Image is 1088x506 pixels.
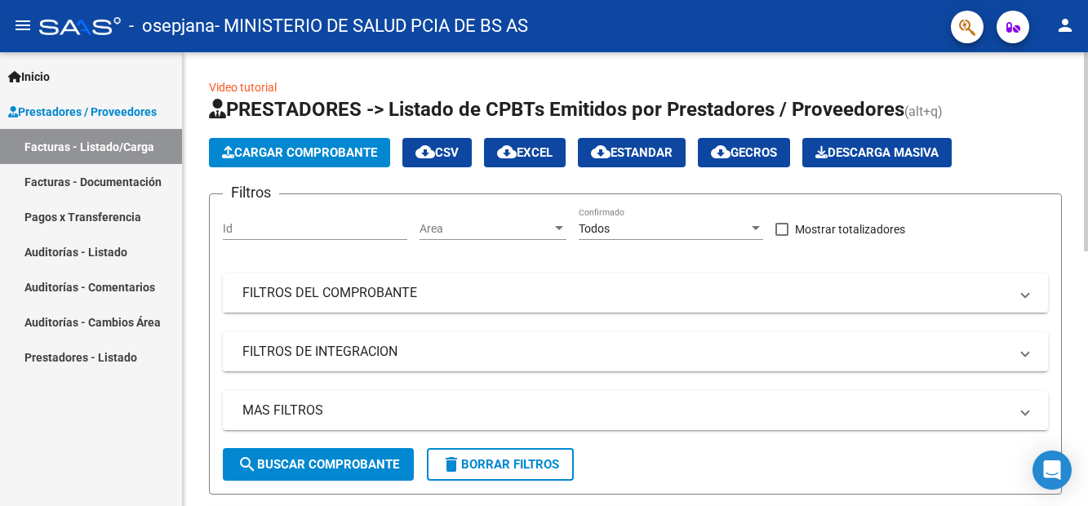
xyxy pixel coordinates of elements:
[591,145,673,160] span: Estandar
[8,68,50,86] span: Inicio
[8,103,157,121] span: Prestadores / Proveedores
[242,402,1009,419] mat-panel-title: MAS FILTROS
[711,142,731,162] mat-icon: cloud_download
[591,142,611,162] mat-icon: cloud_download
[415,145,459,160] span: CSV
[242,284,1009,302] mat-panel-title: FILTROS DEL COMPROBANTE
[223,273,1048,313] mat-expansion-panel-header: FILTROS DEL COMPROBANTE
[1055,16,1075,35] mat-icon: person
[402,138,472,167] button: CSV
[420,222,552,236] span: Area
[484,138,566,167] button: EXCEL
[209,98,904,121] span: PRESTADORES -> Listado de CPBTs Emitidos por Prestadores / Proveedores
[904,104,943,119] span: (alt+q)
[223,332,1048,371] mat-expansion-panel-header: FILTROS DE INTEGRACION
[442,455,461,474] mat-icon: delete
[209,81,277,94] a: Video tutorial
[13,16,33,35] mat-icon: menu
[802,138,952,167] app-download-masive: Descarga masiva de comprobantes (adjuntos)
[579,222,610,235] span: Todos
[242,343,1009,361] mat-panel-title: FILTROS DE INTEGRACION
[415,142,435,162] mat-icon: cloud_download
[497,142,517,162] mat-icon: cloud_download
[223,391,1048,430] mat-expansion-panel-header: MAS FILTROS
[442,457,559,472] span: Borrar Filtros
[223,448,414,481] button: Buscar Comprobante
[1032,451,1072,490] div: Open Intercom Messenger
[222,145,377,160] span: Cargar Comprobante
[209,138,390,167] button: Cargar Comprobante
[238,457,399,472] span: Buscar Comprobante
[711,145,777,160] span: Gecros
[578,138,686,167] button: Estandar
[129,8,215,44] span: - osepjana
[815,145,939,160] span: Descarga Masiva
[795,220,905,239] span: Mostrar totalizadores
[427,448,574,481] button: Borrar Filtros
[215,8,528,44] span: - MINISTERIO DE SALUD PCIA DE BS AS
[497,145,553,160] span: EXCEL
[238,455,257,474] mat-icon: search
[802,138,952,167] button: Descarga Masiva
[223,181,279,204] h3: Filtros
[698,138,790,167] button: Gecros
